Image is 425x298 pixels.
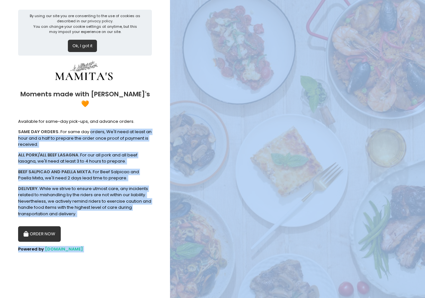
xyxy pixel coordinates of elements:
div: Available for same-day pick-ups, and advance orders. [18,118,152,125]
div: For same day orders, We'll need at least an hour and a half to prepare the order once proof of pa... [18,129,152,148]
div: Moments made with [PERSON_NAME]'s 🧡 [18,84,152,114]
a: privacy policy. [88,18,113,24]
div: Powered by [18,246,152,252]
b: ALL PORK/ALL BEEF LASAGNA. [18,152,79,158]
b: SAME DAY ORDERS. [18,129,59,135]
button: Ok, I got it [68,40,97,52]
b: BEEF SALPICAO AND PAELLA MIXTA. [18,169,92,175]
div: By using our site you are consenting to the use of cookies as described in our You can change you... [29,13,141,35]
b: DELIVERY. [18,186,38,192]
div: For our all pork and all beef lasagna, we'll need at least 3 to 4 hours to prepare. [18,152,152,165]
div: While we strive to ensure utmost care, any incidents related to mishandling by the riders are not... [18,186,152,217]
img: Mamitas PH [36,60,133,84]
button: ORDER NOW [18,226,61,242]
a: [DOMAIN_NAME] [45,246,83,252]
div: For Beef Salpicao and Paella Mixta, we'll need 2 days lead time to prepare. [18,169,152,181]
